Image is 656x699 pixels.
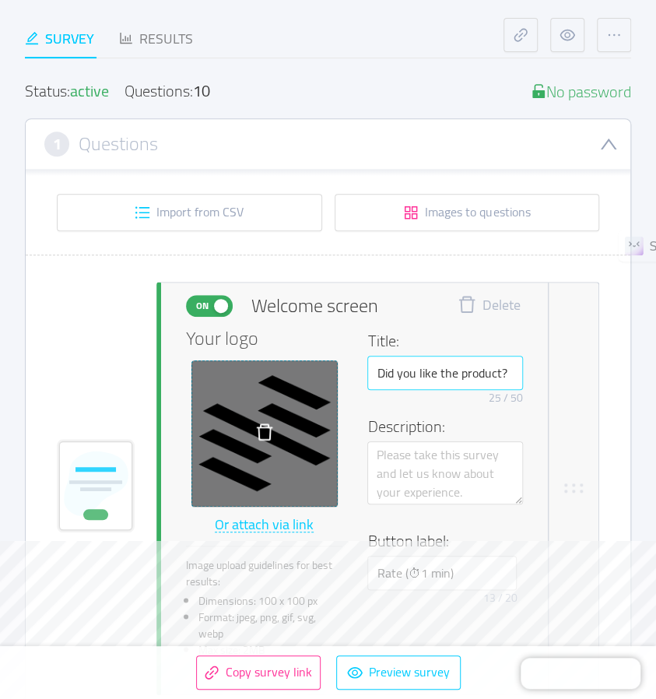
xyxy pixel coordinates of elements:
[119,28,193,49] div: Results
[367,329,514,353] h4: Title:
[489,390,523,406] div: 25 / 50
[251,292,378,320] span: Welcome screen
[503,18,538,52] button: icon: link
[599,135,618,153] i: icon: down
[367,356,523,390] input: Welcome
[25,83,109,100] div: Status:
[70,76,109,105] span: active
[446,295,532,317] button: icon: deleteDelete
[367,415,514,438] h4: Description:
[25,31,39,45] i: icon: edit
[336,655,461,690] button: icon: eyePreview survey
[125,83,210,100] div: Questions:
[214,513,314,538] button: Or attach via link
[335,194,600,231] button: icon: appstoreImages to questions
[531,83,631,100] div: No password
[550,18,584,52] button: icon: eye
[367,529,514,553] h4: Button label:
[53,135,61,153] span: 1
[191,296,213,316] span: On
[255,423,274,441] i: icon: delete
[186,329,258,348] span: Your logo
[79,135,158,153] h3: Questions
[193,76,210,105] div: 10
[597,18,631,52] button: icon: ellipsis
[521,658,640,689] iframe: Chatra live chat
[196,655,321,690] button: icon: linkCopy survey link
[119,31,133,45] i: icon: bar-chart
[531,83,546,99] i: icon: unlock
[25,28,94,49] div: Survey
[57,194,322,231] button: icon: unordered-listImport from CSV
